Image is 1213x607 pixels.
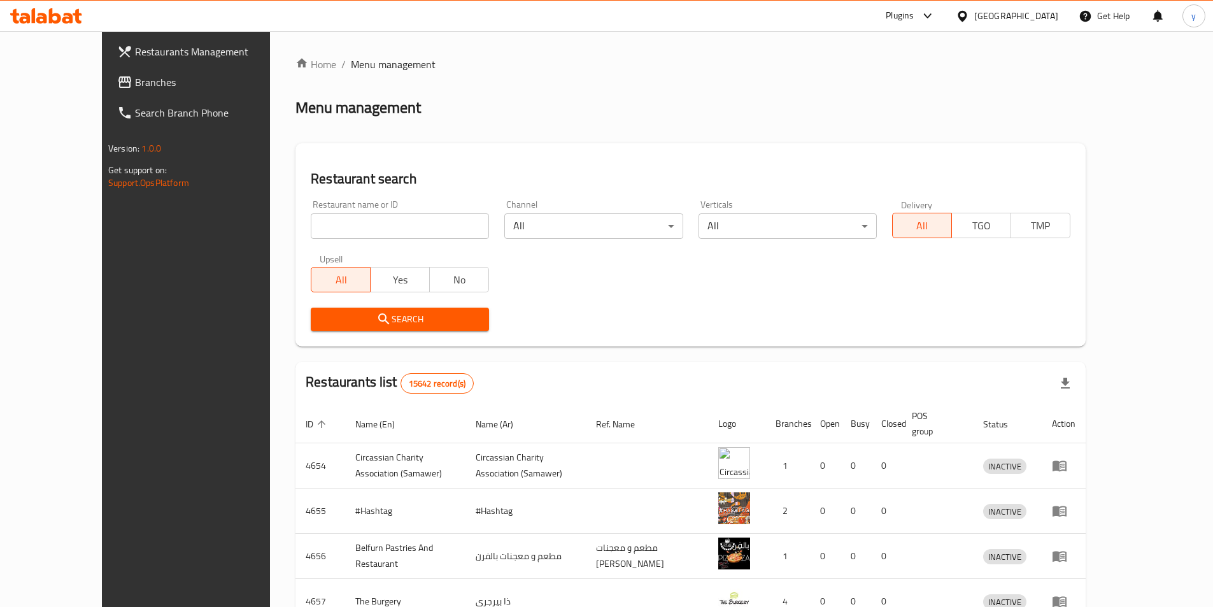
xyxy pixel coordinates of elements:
div: All [699,213,877,239]
div: All [504,213,683,239]
span: TGO [957,217,1006,235]
span: No [435,271,484,289]
span: Ref. Name [596,417,651,432]
h2: Restaurant search [311,169,1070,189]
th: Logo [708,404,765,443]
td: 0 [841,534,871,579]
button: No [429,267,489,292]
label: Upsell [320,254,343,263]
span: Name (Ar) [476,417,530,432]
span: Yes [376,271,425,289]
button: All [892,213,952,238]
td: 0 [810,443,841,489]
div: Export file [1050,368,1081,399]
span: Version: [108,140,139,157]
th: Busy [841,404,871,443]
a: Search Branch Phone [107,97,304,128]
h2: Restaurants list [306,373,474,394]
span: Search Branch Phone [135,105,294,120]
span: TMP [1016,217,1065,235]
span: All [316,271,365,289]
a: Branches [107,67,304,97]
button: Search [311,308,489,331]
a: Home [295,57,336,72]
th: Closed [871,404,902,443]
td: مطعم و معجنات بالفرن [465,534,586,579]
td: 0 [871,534,902,579]
button: Yes [370,267,430,292]
span: Status [983,417,1025,432]
button: All [311,267,371,292]
button: TGO [951,213,1011,238]
th: Branches [765,404,810,443]
nav: breadcrumb [295,57,1086,72]
span: Branches [135,75,294,90]
td: ​Circassian ​Charity ​Association​ (Samawer) [465,443,586,489]
input: Search for restaurant name or ID.. [311,213,489,239]
span: Menu management [351,57,436,72]
th: Action [1042,404,1086,443]
td: #Hashtag [465,489,586,534]
td: 0 [871,489,902,534]
span: 15642 record(s) [401,378,473,390]
span: INACTIVE [983,459,1026,474]
td: 4654 [295,443,345,489]
td: 1 [765,534,810,579]
div: Menu [1052,503,1075,518]
div: Plugins [886,8,914,24]
span: ID [306,417,330,432]
div: Menu [1052,548,1075,564]
td: #Hashtag [345,489,465,534]
td: 1 [765,443,810,489]
span: Restaurants Management [135,44,294,59]
span: Get support on: [108,162,167,178]
span: Search [321,311,479,327]
li: / [341,57,346,72]
span: INACTIVE [983,550,1026,564]
img: #Hashtag [718,492,750,524]
img: Belfurn Pastries And Restaurant [718,538,750,569]
td: 2 [765,489,810,534]
td: ​Circassian ​Charity ​Association​ (Samawer) [345,443,465,489]
td: Belfurn Pastries And Restaurant [345,534,465,579]
th: Open [810,404,841,443]
img: ​Circassian ​Charity ​Association​ (Samawer) [718,447,750,479]
div: INACTIVE [983,549,1026,564]
td: 0 [871,443,902,489]
td: 0 [810,534,841,579]
span: INACTIVE [983,504,1026,519]
label: Delivery [901,200,933,209]
span: y [1191,9,1196,23]
td: 0 [841,443,871,489]
button: TMP [1011,213,1070,238]
a: Restaurants Management [107,36,304,67]
span: POS group [912,408,958,439]
td: 4655 [295,489,345,534]
span: 1.0.0 [141,140,161,157]
td: 4656 [295,534,345,579]
div: [GEOGRAPHIC_DATA] [974,9,1058,23]
div: Menu [1052,458,1075,473]
td: مطعم و معجنات [PERSON_NAME] [586,534,708,579]
td: 0 [810,489,841,534]
h2: Menu management [295,97,421,118]
div: Total records count [401,373,474,394]
a: Support.OpsPlatform [108,175,189,191]
td: 0 [841,489,871,534]
span: All [898,217,947,235]
span: Name (En) [355,417,411,432]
